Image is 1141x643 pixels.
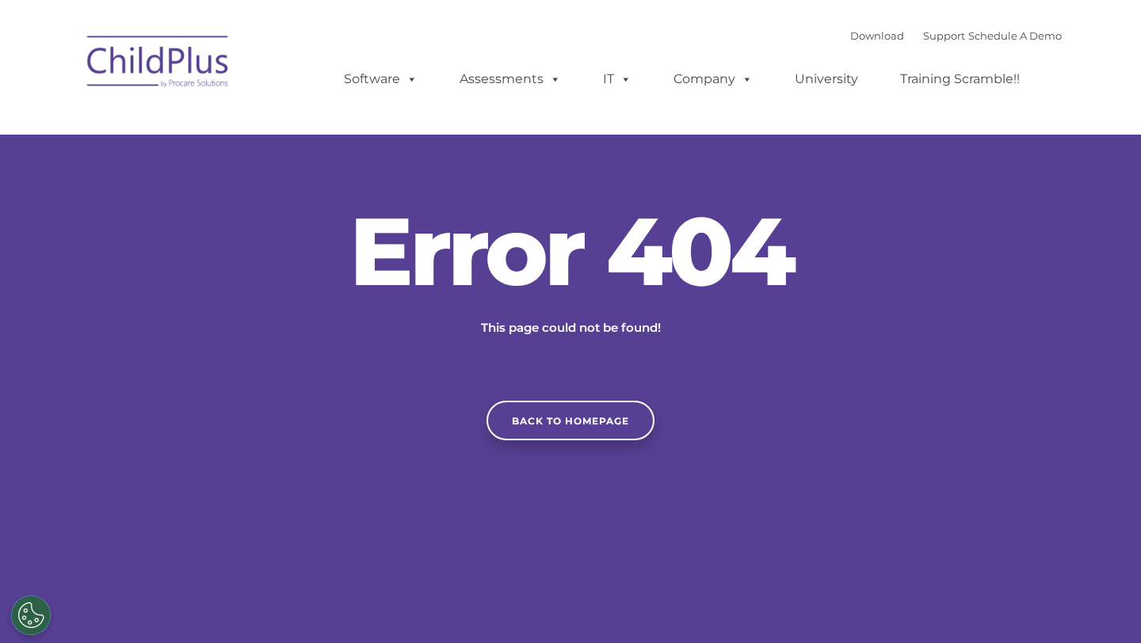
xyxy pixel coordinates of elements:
[444,63,577,95] a: Assessments
[487,401,654,440] a: Back to homepage
[779,63,874,95] a: University
[11,595,51,635] button: Cookies Settings
[968,29,1062,42] a: Schedule A Demo
[850,29,904,42] a: Download
[79,25,238,104] img: ChildPlus by Procare Solutions
[884,63,1036,95] a: Training Scramble!!
[923,29,965,42] a: Support
[333,204,808,299] h2: Error 404
[587,63,647,95] a: IT
[404,318,737,337] p: This page could not be found!
[328,63,433,95] a: Software
[658,63,769,95] a: Company
[850,29,1062,42] font: |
